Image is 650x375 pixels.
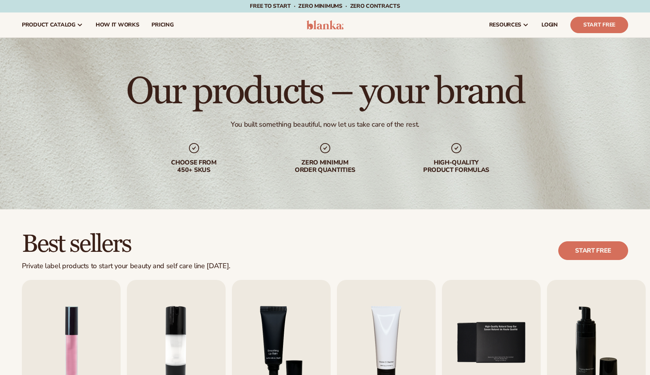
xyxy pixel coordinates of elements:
[16,12,89,37] a: product catalog
[145,12,180,37] a: pricing
[406,159,506,174] div: High-quality product formulas
[558,241,628,260] a: Start free
[275,159,375,174] div: Zero minimum order quantities
[89,12,146,37] a: How It Works
[144,159,244,174] div: Choose from 450+ Skus
[483,12,535,37] a: resources
[22,262,230,271] div: Private label products to start your beauty and self care line [DATE].
[151,22,173,28] span: pricing
[22,22,75,28] span: product catalog
[231,120,419,129] div: You built something beautiful, now let us take care of the rest.
[489,22,521,28] span: resources
[96,22,139,28] span: How It Works
[570,17,628,33] a: Start Free
[250,2,400,10] span: Free to start · ZERO minimums · ZERO contracts
[306,20,344,30] img: logo
[541,22,558,28] span: LOGIN
[535,12,564,37] a: LOGIN
[22,231,230,257] h2: Best sellers
[126,73,524,111] h1: Our products – your brand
